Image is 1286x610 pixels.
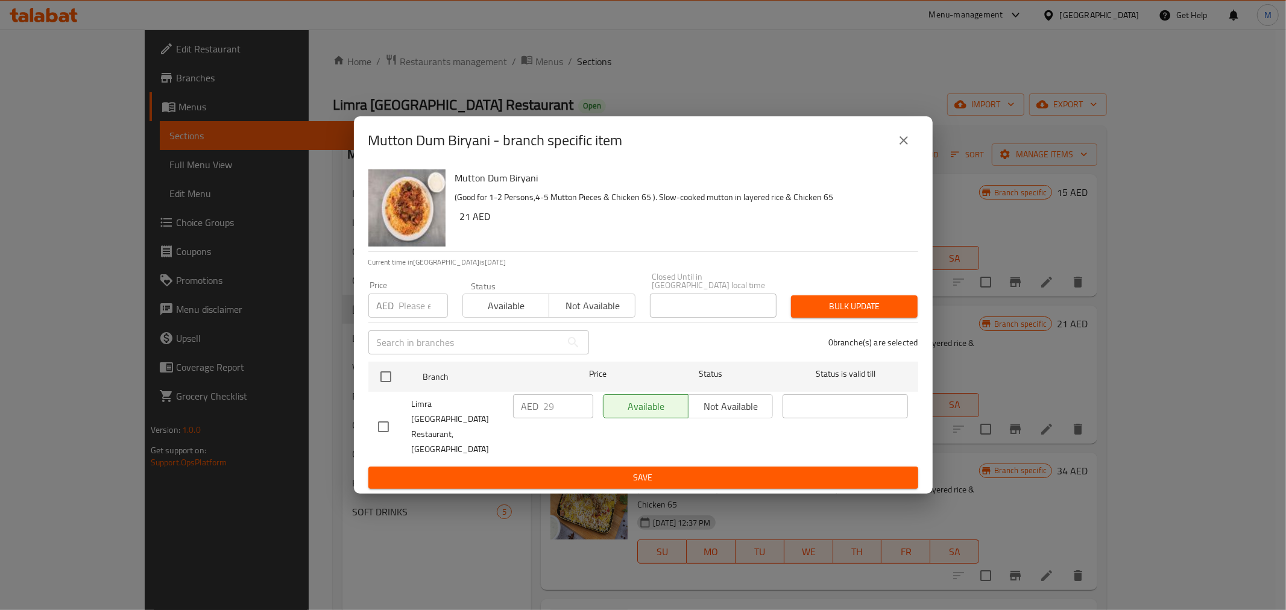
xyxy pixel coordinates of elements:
p: AED [522,399,539,413]
button: close [889,126,918,155]
button: Not available [549,294,635,318]
span: Price [558,366,638,382]
p: 0 branche(s) are selected [828,336,918,348]
h2: Mutton Dum Biryani - branch specific item [368,131,623,150]
span: Save [378,470,909,485]
p: AED [377,298,394,313]
p: (Good for 1-2 Persons,4-5 Mutton Pieces & Chicken 65 ). Slow-cooked mutton in layered rice & Chic... [455,190,909,205]
h6: 21 AED [460,208,909,225]
input: Please enter price [544,394,593,418]
h6: Mutton Dum Biryani [455,169,909,186]
span: Available [468,297,544,315]
span: Not available [554,297,631,315]
button: Save [368,467,918,489]
input: Search in branches [368,330,561,354]
span: Branch [423,369,548,385]
p: Current time in [GEOGRAPHIC_DATA] is [DATE] [368,257,918,268]
span: Status [648,366,773,382]
span: Limra [GEOGRAPHIC_DATA] Restaurant, [GEOGRAPHIC_DATA] [412,397,503,457]
button: Available [462,294,549,318]
span: Status is valid till [783,366,908,382]
img: Mutton Dum Biryani [368,169,446,247]
input: Please enter price [399,294,448,318]
button: Bulk update [791,295,918,318]
span: Bulk update [801,299,908,314]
